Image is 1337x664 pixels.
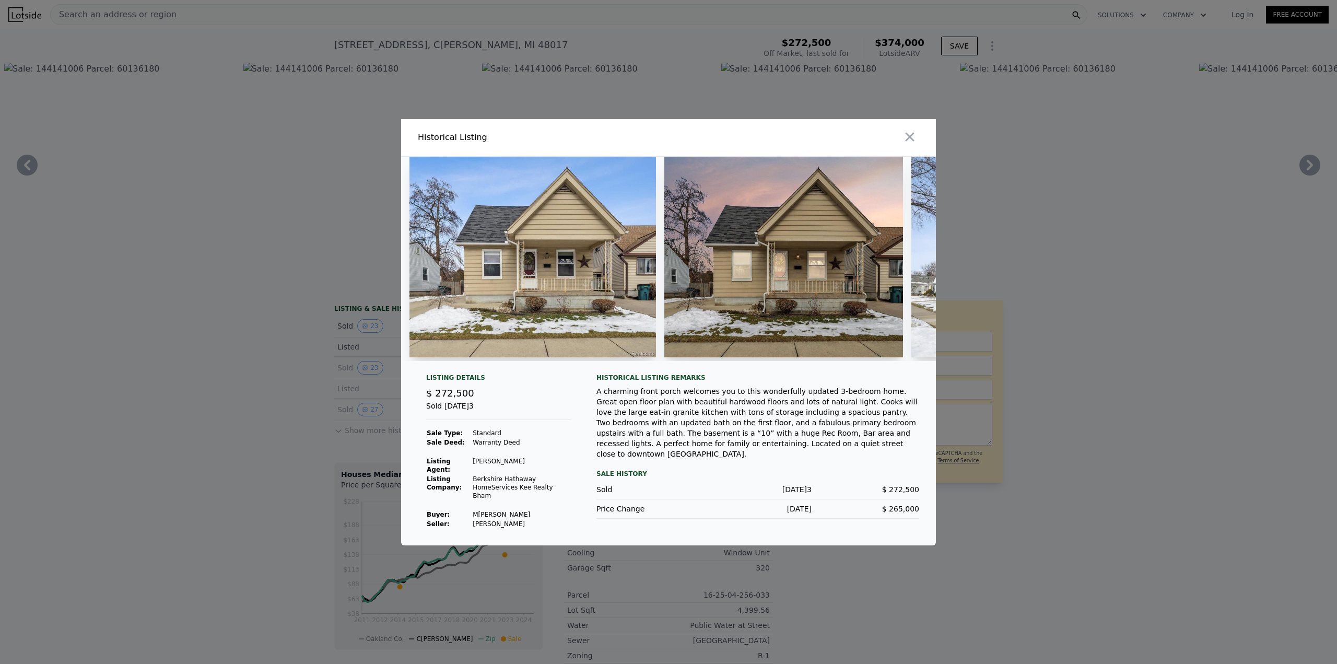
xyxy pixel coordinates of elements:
[882,485,919,494] span: $ 272,500
[409,157,656,357] img: Property Img
[427,520,450,528] strong: Seller :
[426,388,474,399] span: $ 272,500
[427,439,465,446] strong: Sale Deed:
[472,438,571,447] td: Warranty Deed
[427,429,463,437] strong: Sale Type:
[596,504,704,514] div: Price Change
[426,374,571,386] div: Listing Details
[418,131,664,144] div: Historical Listing
[704,484,812,495] div: [DATE]3
[596,484,704,495] div: Sold
[596,374,919,382] div: Historical Listing remarks
[911,157,1253,357] img: Property Img
[596,468,919,480] div: Sale History
[472,519,571,529] td: [PERSON_NAME]
[472,474,571,500] td: Berkshire Hathaway HomeServices Kee Realty Bham
[472,510,571,519] td: M[PERSON_NAME]
[427,458,451,473] strong: Listing Agent:
[704,504,812,514] div: [DATE]
[664,157,903,357] img: Property Img
[472,428,571,438] td: Standard
[596,386,919,459] div: A charming front porch welcomes you to this wonderfully updated 3-bedroom home. Great open floor ...
[472,457,571,474] td: [PERSON_NAME]
[882,505,919,513] span: $ 265,000
[426,401,571,420] div: Sold [DATE]3
[427,511,450,518] strong: Buyer :
[427,475,462,491] strong: Listing Company:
